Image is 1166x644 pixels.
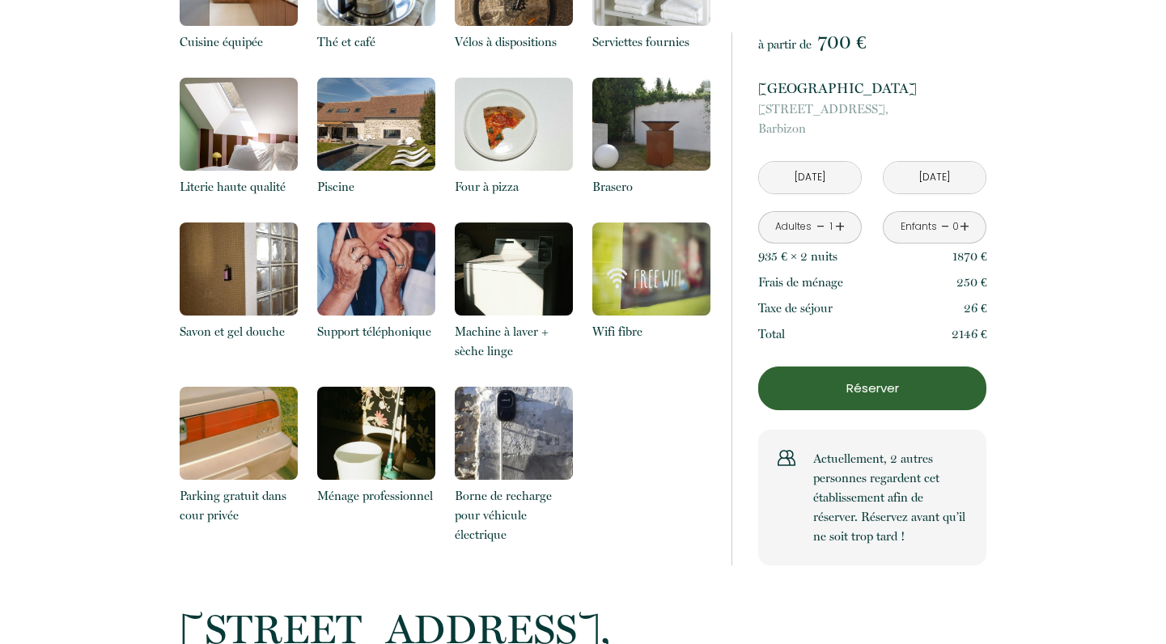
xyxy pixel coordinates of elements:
[317,177,435,197] p: Piscine
[455,387,573,480] img: 17576303047527.jpg
[941,214,950,239] a: -
[901,219,937,235] div: Enfants
[827,219,835,235] div: 1
[180,486,298,525] p: Parking gratuit dans cour privée
[964,299,987,318] p: 26 €
[317,322,435,341] p: Support téléphonique
[758,100,986,138] p: Barbizon
[592,322,710,341] p: Wifi fibre
[835,214,845,239] a: +
[952,219,960,235] div: 0
[317,222,435,316] img: 17576294552539.JPG
[455,177,573,197] p: Four à pizza
[956,273,987,292] p: 250 €
[758,324,785,344] p: Total
[952,324,987,344] p: 2146 €
[816,214,825,239] a: -
[317,387,435,480] img: 17576299768329.jpg
[455,322,573,361] p: Machine à laver + sèche linge
[952,247,987,266] p: 1870 €
[180,32,298,52] p: Cuisine équipée
[758,77,986,100] p: [GEOGRAPHIC_DATA]
[592,222,710,316] img: 17576297624062.jpg
[884,162,986,193] input: Départ
[592,78,710,171] img: 17576287089525.JPG
[592,32,710,52] p: Serviettes fournies
[775,219,812,235] div: Adultes
[455,486,573,544] p: Borne de recharge pour véhicule électrique
[758,247,837,266] p: 935 € × 2 nuit
[813,449,967,546] p: Actuellement, 2 autres personnes regardent cet établissement afin de réserver. Réservez avant qu’...
[778,449,795,467] img: users
[180,78,298,171] img: 17576279038313.jpg
[764,379,981,398] p: Réserver
[180,387,298,480] img: 17576298719179.jpg
[592,177,710,197] p: Brasero
[758,299,833,318] p: Taxe de séjour
[455,222,573,316] img: 17576296741501.jpg
[758,366,986,410] button: Réserver
[759,162,861,193] input: Arrivée
[317,486,435,506] p: Ménage professionnel
[180,177,298,197] p: Literie haute qualité
[833,249,837,264] span: s
[817,31,866,53] span: 700 €
[455,78,573,171] img: 17576286159639.jpg
[180,222,298,316] img: 17576288465041.JPG
[180,322,298,341] p: Savon et gel douche
[455,32,573,52] p: Vélos à dispositions
[317,32,435,52] p: Thé et café
[317,78,435,171] img: 17576280188295.jpg
[758,273,843,292] p: Frais de ménage
[960,214,969,239] a: +
[758,100,986,119] span: [STREET_ADDRESS],
[758,37,812,52] span: à partir de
